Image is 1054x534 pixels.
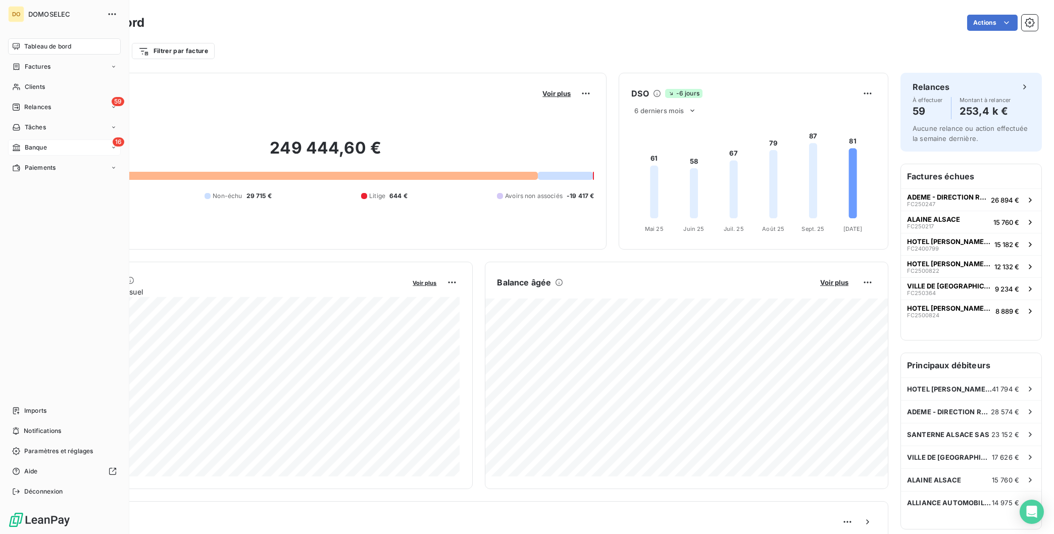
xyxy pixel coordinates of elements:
h4: 253,4 k € [960,103,1011,119]
span: Chiffre d'affaires mensuel [57,286,406,297]
span: 15 760 € [992,476,1019,484]
span: HOTEL [PERSON_NAME][GEOGRAPHIC_DATA] [907,237,990,246]
span: 15 760 € [993,218,1019,226]
span: Déconnexion [24,487,63,496]
h6: Principaux débiteurs [901,353,1041,377]
span: 29 715 € [246,191,272,201]
span: FC2500822 [907,268,939,274]
span: ADEME - DIRECTION RÉGIONALE GRAND EST [907,408,991,416]
span: Banque [25,143,47,152]
span: 59 [112,97,124,106]
span: ALAINE ALSACE [907,215,960,223]
span: Montant à relancer [960,97,1011,103]
span: Aide [24,467,38,476]
div: DO [8,6,24,22]
span: DOMOSELEC [28,10,101,18]
span: 12 132 € [994,263,1019,271]
h6: Balance âgée [497,276,551,288]
tspan: Mai 25 [645,225,664,232]
span: 26 894 € [991,196,1019,204]
button: Voir plus [817,278,851,287]
span: 15 182 € [994,240,1019,249]
h2: 249 444,60 € [57,138,594,168]
span: 28 574 € [991,408,1019,416]
span: HOTEL [PERSON_NAME][GEOGRAPHIC_DATA] [907,385,992,393]
button: Actions [967,15,1018,31]
button: HOTEL [PERSON_NAME][GEOGRAPHIC_DATA]FC25008248 889 € [901,300,1041,322]
span: 14 975 € [992,499,1019,507]
button: VILLE DE [GEOGRAPHIC_DATA]FC2503649 234 € [901,277,1041,300]
span: Avoirs non associés [505,191,563,201]
span: ALAINE ALSACE [907,476,961,484]
span: 8 889 € [995,307,1019,315]
h6: DSO [631,87,648,100]
tspan: [DATE] [843,225,863,232]
h6: Relances [913,81,949,93]
div: Open Intercom Messenger [1020,500,1044,524]
h4: 59 [913,103,943,119]
span: -6 jours [665,89,702,98]
span: Tableau de bord [24,42,71,51]
button: HOTEL [PERSON_NAME][GEOGRAPHIC_DATA]FC240079915 182 € [901,233,1041,255]
span: Tâches [25,123,46,132]
button: Voir plus [410,278,440,287]
span: 9 234 € [995,285,1019,293]
span: Voir plus [413,279,437,286]
span: ALLIANCE AUTOMOBILES [907,499,992,507]
span: 16 [113,137,124,147]
span: FC250247 [907,201,935,207]
span: 23 152 € [991,430,1019,439]
span: Imports [24,406,46,415]
button: Filtrer par facture [132,43,215,59]
a: Aide [8,463,121,479]
tspan: Juin 25 [684,225,705,232]
span: À effectuer [913,97,943,103]
span: FC250364 [907,290,936,296]
span: Voir plus [542,89,571,98]
button: HOTEL [PERSON_NAME][GEOGRAPHIC_DATA]FC250082212 132 € [901,255,1041,277]
span: VILLE DE [GEOGRAPHIC_DATA] [907,453,992,461]
span: ADEME - DIRECTION RÉGIONALE GRAND EST [907,193,987,201]
tspan: Sept. 25 [802,225,825,232]
span: 41 794 € [992,385,1019,393]
h6: Factures échues [901,164,1041,188]
span: -19 417 € [567,191,594,201]
span: Voir plus [820,278,848,286]
span: Non-échu [213,191,242,201]
button: ADEME - DIRECTION RÉGIONALE GRAND ESTFC25024726 894 € [901,188,1041,211]
span: 17 626 € [992,453,1019,461]
span: FC2400799 [907,246,939,252]
span: Relances [24,103,51,112]
span: Paiements [25,163,56,172]
span: Aucune relance ou action effectuée la semaine dernière. [913,124,1028,142]
img: Logo LeanPay [8,512,71,528]
span: Paramètres et réglages [24,447,93,456]
span: SANTERNE ALSACE SAS [907,430,989,439]
span: FC250217 [907,223,934,229]
span: VILLE DE [GEOGRAPHIC_DATA] [907,282,991,290]
span: Clients [25,82,45,91]
button: Voir plus [539,89,574,98]
span: 6 derniers mois [634,107,684,115]
span: Factures [25,62,51,71]
span: Notifications [24,426,61,435]
span: HOTEL [PERSON_NAME][GEOGRAPHIC_DATA] [907,260,990,268]
span: FC2500824 [907,312,939,318]
tspan: Août 25 [763,225,785,232]
span: Litige [369,191,385,201]
tspan: Juil. 25 [724,225,744,232]
span: 644 € [389,191,408,201]
span: HOTEL [PERSON_NAME][GEOGRAPHIC_DATA] [907,304,991,312]
button: ALAINE ALSACEFC25021715 760 € [901,211,1041,233]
